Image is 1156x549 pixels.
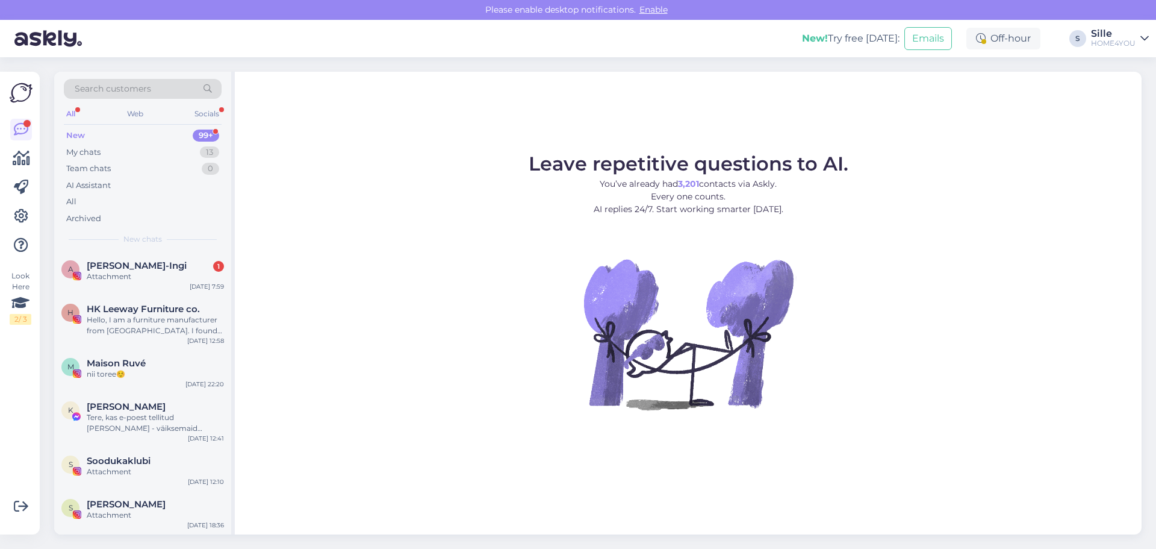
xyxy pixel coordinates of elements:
[66,213,101,225] div: Archived
[69,460,73,469] span: S
[580,225,797,442] img: No Chat active
[193,130,219,142] div: 99+
[529,178,848,216] p: You’ve already had contacts via Askly. Every one counts. AI replies 24/7. Start working smarter [...
[185,380,224,389] div: [DATE] 22:20
[636,4,671,15] span: Enable
[67,308,73,317] span: H
[66,130,85,142] div: New
[67,362,74,371] span: M
[904,27,952,50] button: Emails
[87,466,224,477] div: Attachment
[188,477,224,486] div: [DATE] 12:10
[10,314,31,325] div: 2 / 3
[213,261,224,272] div: 1
[68,406,73,415] span: K
[75,83,151,95] span: Search customers
[802,33,828,44] b: New!
[10,81,33,104] img: Askly Logo
[87,499,166,510] span: Sylvia Guo
[87,358,146,369] span: Maison Ruvé
[87,456,151,466] span: Soodukaklubi
[1091,29,1149,48] a: SilleHOME4YOU
[66,163,111,175] div: Team chats
[192,106,222,122] div: Socials
[87,304,200,315] span: HK Leeway Furniture co.
[87,510,224,521] div: Attachment
[802,31,900,46] div: Try free [DATE]:
[125,106,146,122] div: Web
[66,196,76,208] div: All
[64,106,78,122] div: All
[69,503,73,512] span: S
[66,180,111,192] div: AI Assistant
[1091,39,1136,48] div: HOME4YOU
[678,178,699,189] b: 3,201
[966,28,1040,49] div: Off-hour
[190,282,224,291] div: [DATE] 7:59
[200,146,219,158] div: 13
[529,152,848,175] span: Leave repetitive questions to AI.
[68,265,73,274] span: A
[187,336,224,345] div: [DATE] 12:58
[10,271,31,325] div: Look Here
[1069,30,1086,47] div: S
[66,146,101,158] div: My chats
[87,412,224,434] div: Tere, kas e-poest tellitud [PERSON_NAME] - väiksemaid esemeid, on võimalik tagastada ka [PERSON_N...
[188,434,224,443] div: [DATE] 12:41
[1091,29,1136,39] div: Sille
[87,401,166,412] span: Kristi Tagam
[87,315,224,336] div: Hello, I am a furniture manufacturer from [GEOGRAPHIC_DATA]. I found your website on Google and s...
[123,234,162,245] span: New chats
[202,163,219,175] div: 0
[187,521,224,530] div: [DATE] 18:36
[87,260,187,271] span: Annye Rooväli-Ingi
[87,369,224,380] div: nii toree☺️
[87,271,224,282] div: Attachment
